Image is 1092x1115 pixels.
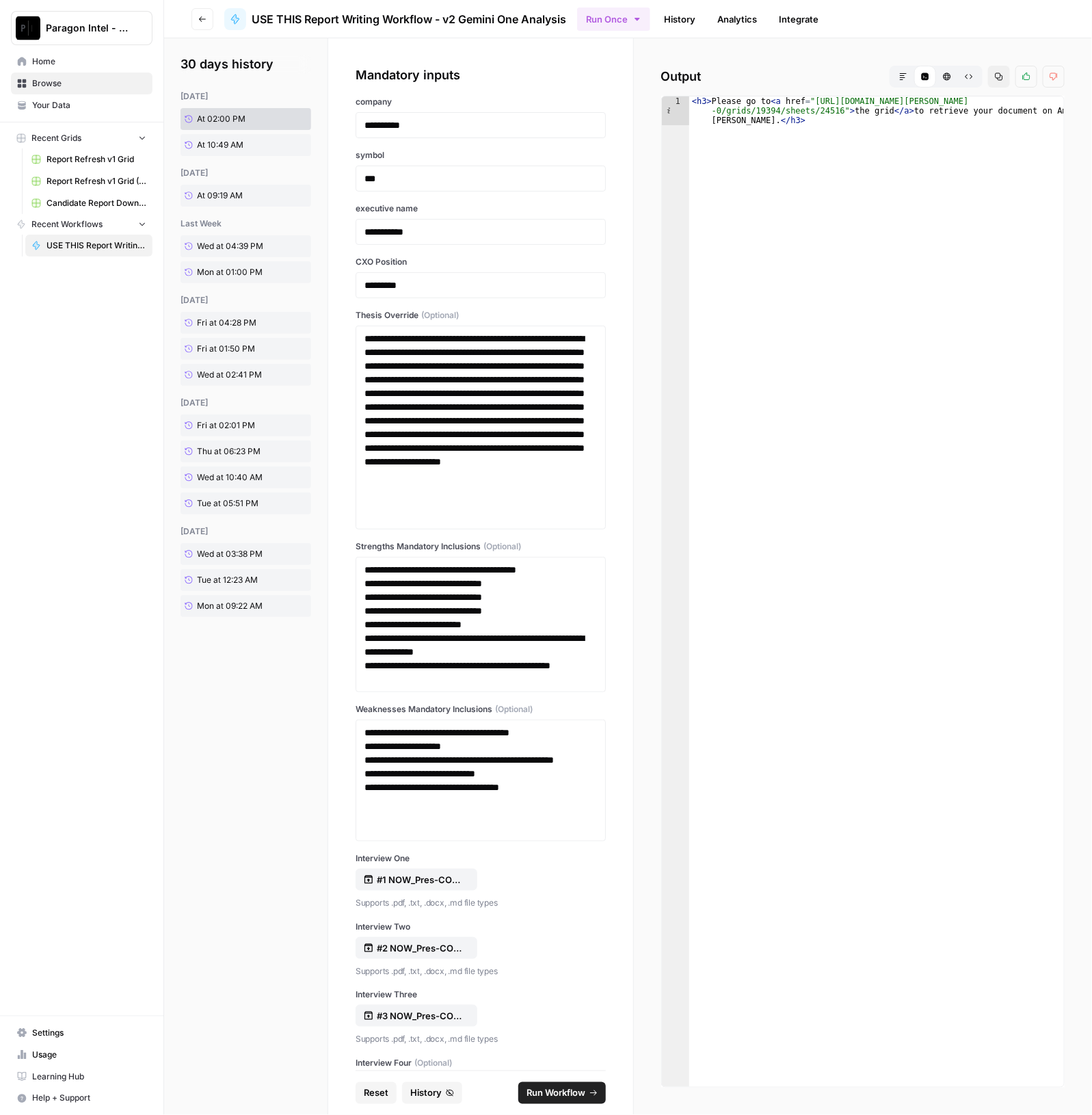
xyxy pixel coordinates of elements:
h2: 30 days history [181,55,311,74]
span: At 02:00 PM [197,113,245,125]
label: Interview Two [356,921,606,933]
a: Fri at 02:01 PM [181,415,282,436]
a: At 10:49 AM [181,134,282,156]
button: Workspace: Paragon Intel - Bill / Ty / Colby R&D [11,11,152,45]
label: company [356,96,606,108]
a: Wed at 10:40 AM [181,467,282,488]
p: #2 NOW_Pres-COO-CPO [PERSON_NAME] Interviews_[DATE]_Paragon Intel.pdf [377,941,464,955]
a: Report Refresh v1 Grid [25,148,152,170]
p: Supports .pdf, .txt, .docx, .md file types [356,1032,606,1046]
span: Tue at 12:23 AM [197,574,258,586]
span: Info, read annotations row 1 [662,96,674,106]
label: symbol [356,149,606,161]
span: Thu at 06:23 PM [197,445,261,458]
span: Wed at 03:38 PM [197,548,263,560]
div: [DATE] [181,397,311,409]
span: Fri at 02:01 PM [197,419,255,432]
label: Strengths Mandatory Inclusions [356,540,606,553]
div: [DATE] [181,167,311,179]
span: Fri at 04:28 PM [197,317,256,329]
a: Wed at 03:38 PM [181,543,282,565]
span: Mon at 09:22 AM [197,600,263,612]
a: Integrate [771,8,827,30]
button: Recent Workflows [11,214,152,235]
label: Weaknesses Mandatory Inclusions [356,703,606,716]
span: Mon at 01:00 PM [197,266,263,278]
button: Run Workflow [518,1082,606,1104]
label: Interview Four [356,1057,606,1069]
p: Supports .pdf, .txt, .docx, .md file types [356,896,606,910]
a: At 09:19 AM [181,185,282,207]
p: #1 NOW_Pres-COO-CPO [PERSON_NAME] Interviews_[DATE]_Paragon Intel.pdf [377,873,464,887]
a: Candidate Report Download Sheet [25,192,152,214]
button: Run Once [577,8,650,31]
a: Fri at 01:50 PM [181,338,282,360]
button: History [402,1082,462,1104]
div: last week [181,218,311,230]
a: Report Refresh v1 Grid (Copy) [25,170,152,192]
a: History [656,8,704,30]
span: USE THIS Report Writing Workflow - v2 Gemini One Analysis [46,239,146,252]
a: Tue at 12:23 AM [181,569,282,591]
span: Report Refresh v1 Grid (Copy) [46,175,146,187]
span: Wed at 04:39 PM [197,240,263,252]
span: Settings [32,1027,146,1039]
a: USE THIS Report Writing Workflow - v2 Gemini One Analysis [224,8,566,30]
div: 1 [662,96,689,125]
p: #3 NOW_Pres-COO-CPO [PERSON_NAME] Interviews_[DATE]_Paragon Intel.pdf [377,1009,464,1023]
a: Mon at 09:22 AM [181,595,282,617]
label: Thesis Override [356,309,606,322]
span: History [410,1086,442,1100]
a: Thu at 06:23 PM [181,441,282,462]
span: Help + Support [32,1092,146,1105]
a: Usage [11,1044,152,1066]
a: Home [11,51,152,73]
span: Report Refresh v1 Grid [46,153,146,166]
span: Recent Grids [31,132,81,144]
span: Reset [364,1086,388,1100]
div: [DATE] [181,525,311,538]
button: #2 NOW_Pres-COO-CPO [PERSON_NAME] Interviews_[DATE]_Paragon Intel.pdf [356,937,477,959]
a: Wed at 02:41 PM [181,364,282,386]
span: Learning Hub [32,1071,146,1083]
a: Mon at 01:00 PM [181,261,282,283]
button: #3 NOW_Pres-COO-CPO [PERSON_NAME] Interviews_[DATE]_Paragon Intel.pdf [356,1005,477,1027]
div: [DATE] [181,90,311,103]
span: Recent Workflows [31,218,103,231]
span: At 10:49 AM [197,139,243,151]
a: Wed at 04:39 PM [181,235,282,257]
a: At 02:00 PM [181,108,282,130]
img: Paragon Intel - Bill / Ty / Colby R&D Logo [16,16,40,40]
span: Run Workflow [527,1086,585,1100]
span: Fri at 01:50 PM [197,343,255,355]
button: #1 NOW_Pres-COO-CPO [PERSON_NAME] Interviews_[DATE]_Paragon Intel.pdf [356,869,477,891]
a: Fri at 04:28 PM [181,312,282,334]
span: (Optional) [414,1057,452,1069]
a: Settings [11,1022,152,1044]
label: CXO Position [356,256,606,268]
button: Help + Support [11,1088,152,1110]
span: Wed at 02:41 PM [197,369,262,381]
span: Tue at 05:51 PM [197,497,258,510]
span: (Optional) [495,703,533,716]
span: Home [32,55,146,68]
span: (Optional) [421,309,459,322]
label: Interview Three [356,988,606,1001]
span: At 09:19 AM [197,189,243,202]
label: executive name [356,202,606,215]
span: Candidate Report Download Sheet [46,197,146,209]
div: [DATE] [181,294,311,306]
p: Supports .pdf, .txt, .docx, .md file types [356,965,606,978]
button: Reset [356,1082,397,1104]
span: Your Data [32,99,146,112]
span: Browse [32,77,146,90]
span: Paragon Intel - Bill / Ty / [PERSON_NAME] R&D [46,21,129,35]
label: Interview One [356,852,606,865]
a: Analytics [709,8,765,30]
span: Usage [32,1049,146,1061]
a: Browse [11,73,152,94]
a: Learning Hub [11,1066,152,1088]
span: USE THIS Report Writing Workflow - v2 Gemini One Analysis [252,11,566,27]
a: Your Data [11,94,152,116]
h2: Output [661,66,1065,88]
